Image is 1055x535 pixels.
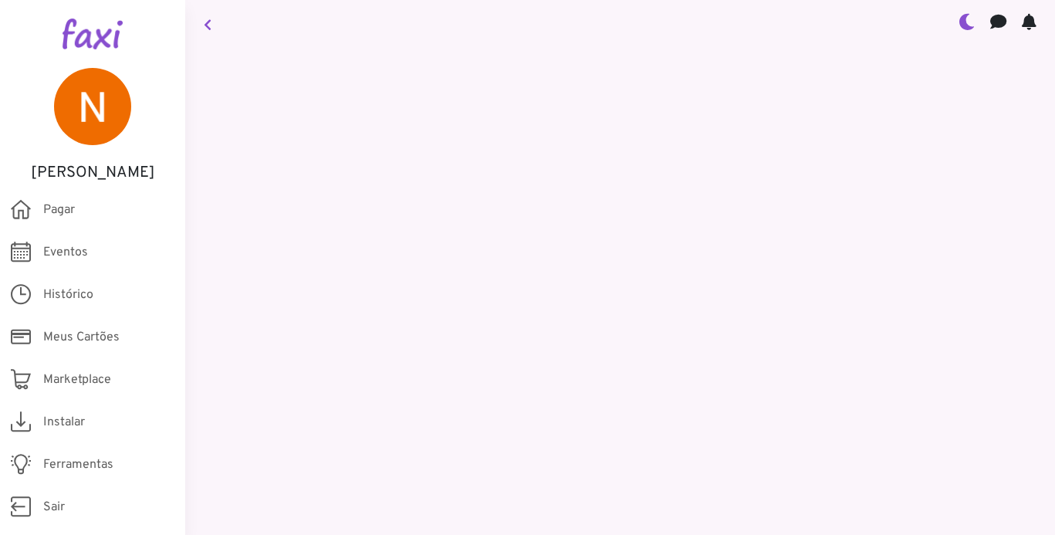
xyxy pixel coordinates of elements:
span: Marketplace [43,371,111,389]
span: Sair [43,498,65,516]
span: Histórico [43,286,93,304]
span: Pagar [43,201,75,219]
span: Ferramentas [43,455,113,474]
span: Instalar [43,413,85,432]
span: Eventos [43,243,88,262]
h5: [PERSON_NAME] [23,164,162,182]
span: Meus Cartões [43,328,120,347]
